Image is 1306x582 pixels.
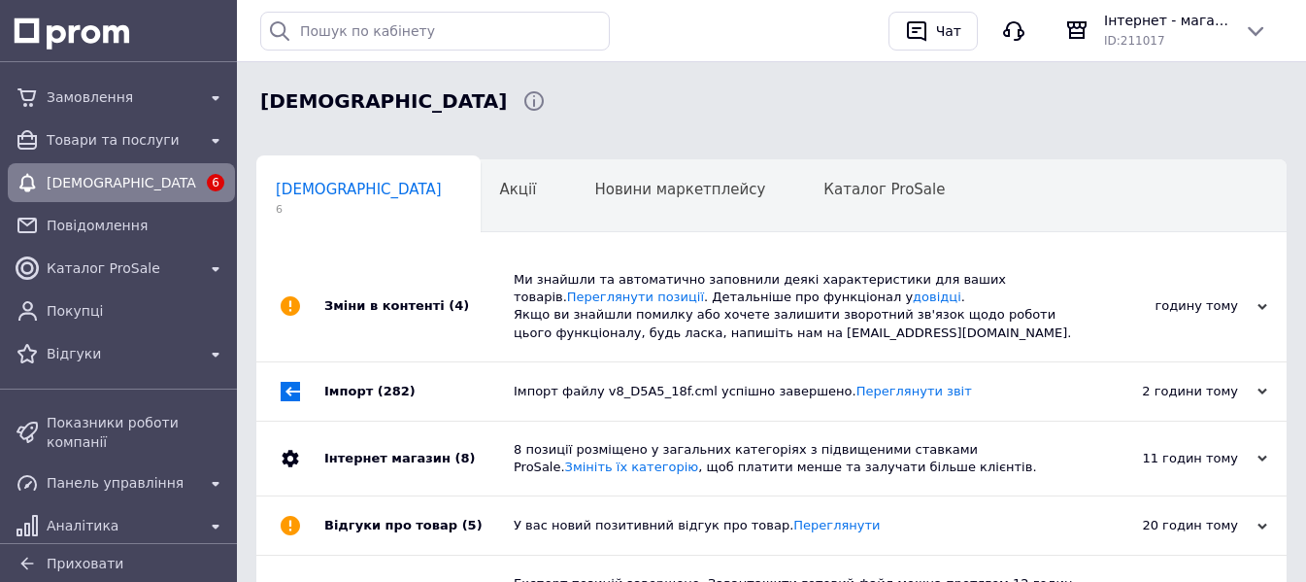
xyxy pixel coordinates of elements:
[47,216,227,235] span: Повідомлення
[454,451,475,465] span: (8)
[47,516,196,535] span: Аналітика
[514,383,1073,400] div: Імпорт файлу v8_D5A5_18f.cml успішно завершено.
[888,12,978,51] button: Чат
[514,517,1073,534] div: У вас новий позитивний відгук про товар.
[1073,450,1267,467] div: 11 годин тому
[207,174,224,191] span: 6
[514,441,1073,476] div: 8 позиції розміщено у загальних категоріях з підвищеними ставками ProSale. , щоб платити менше та...
[260,87,507,116] span: Сповіщення
[276,181,442,198] span: [DEMOGRAPHIC_DATA]
[793,518,880,532] a: Переглянути
[462,518,483,532] span: (5)
[1104,11,1228,30] span: Інтернет - магазин "Спортплюс"
[324,362,514,421] div: Імпорт
[913,290,961,304] a: довідці
[823,181,945,198] span: Каталог ProSale
[594,181,765,198] span: Новини маркетплейсу
[47,301,227,321] span: Покупці
[260,12,610,51] input: Пошук по кабінету
[856,384,972,398] a: Переглянути звіт
[324,496,514,555] div: Відгуки про товар
[500,181,537,198] span: Акції
[47,173,196,192] span: [DEMOGRAPHIC_DATA]
[567,290,704,304] a: Переглянути позиції
[1073,383,1267,400] div: 2 години тому
[47,130,196,150] span: Товари та послуги
[378,384,416,398] span: (282)
[47,413,227,452] span: Показники роботи компанії
[1073,517,1267,534] div: 20 годин тому
[47,87,196,107] span: Замовлення
[565,460,699,474] a: Змініть їх категорію
[47,258,196,278] span: Каталог ProSale
[47,556,123,571] span: Приховати
[932,17,965,46] div: Чат
[276,202,442,217] span: 6
[324,422,514,496] div: Інтернет магазин
[47,344,196,363] span: Відгуки
[1104,34,1165,48] span: ID: 211017
[449,298,469,313] span: (4)
[47,473,196,493] span: Панель управління
[514,271,1073,342] div: Ми знайшли та автоматично заповнили деякі характеристики для ваших товарів. . Детальніше про функ...
[1073,297,1267,315] div: годину тому
[324,252,514,361] div: Зміни в контенті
